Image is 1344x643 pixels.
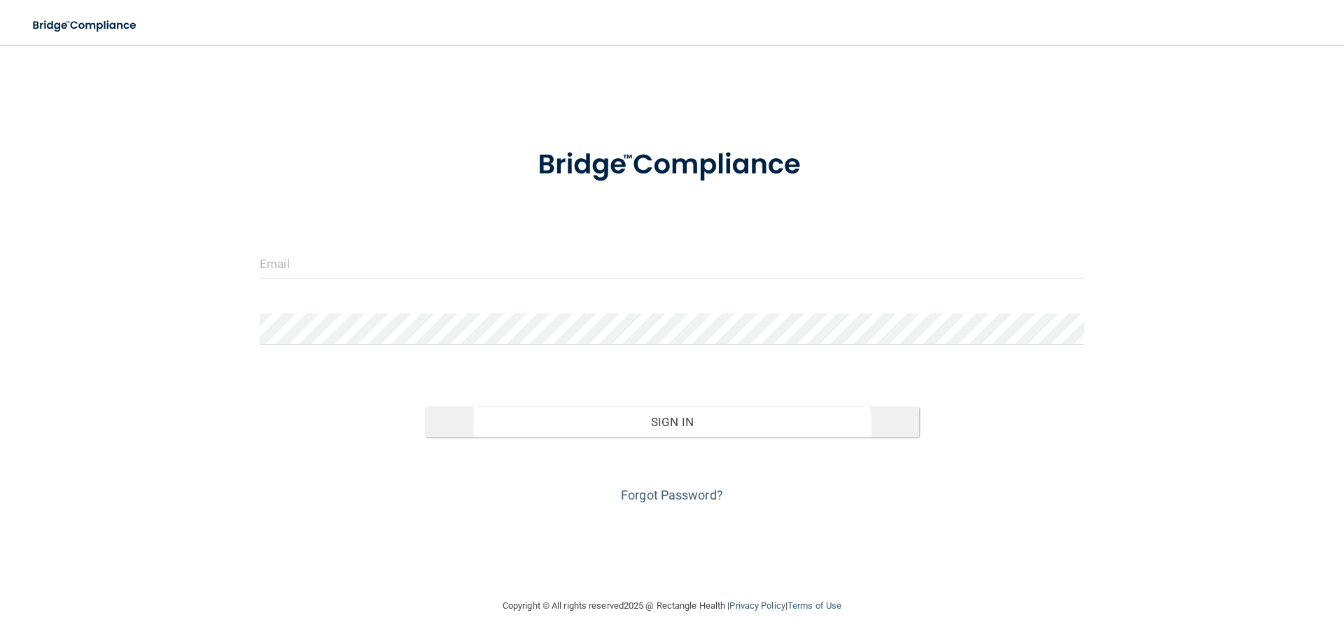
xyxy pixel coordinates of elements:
[416,584,927,628] div: Copyright © All rights reserved 2025 @ Rectangle Health | |
[21,11,150,40] img: bridge_compliance_login_screen.278c3ca4.svg
[729,600,785,611] a: Privacy Policy
[260,248,1084,279] input: Email
[509,129,835,202] img: bridge_compliance_login_screen.278c3ca4.svg
[425,407,920,437] button: Sign In
[621,488,723,502] a: Forgot Password?
[787,600,841,611] a: Terms of Use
